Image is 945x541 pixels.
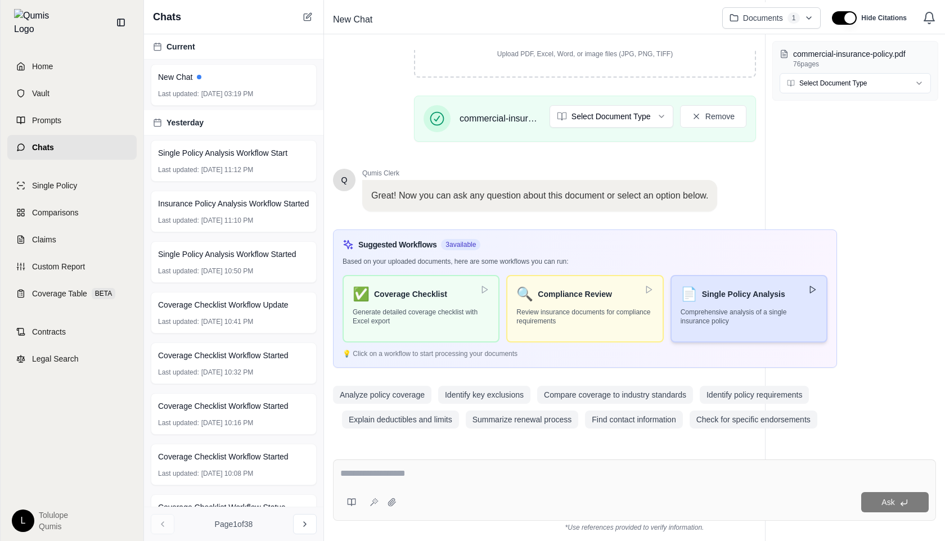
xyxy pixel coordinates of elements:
[7,281,137,306] a: Coverage TableBETA
[681,308,817,326] p: Comprehensive analysis of a single insurance policy
[158,350,289,361] span: Coverage Checklist Workflow Started
[32,61,53,72] span: Home
[353,308,489,326] p: Generate detailed coverage checklist with Excel export
[32,180,77,191] span: Single Policy
[7,81,137,106] a: Vault
[700,386,809,404] button: Identify policy requirements
[7,227,137,252] a: Claims
[158,400,289,412] span: Coverage Checklist Workflow Started
[32,115,61,126] span: Prompts
[433,49,737,58] p: Upload PDF, Excel, Word, or image files (JPG, PNG, TIFF)
[112,13,130,31] button: Collapse sidebar
[333,521,936,532] div: *Use references provided to verify information.
[201,469,253,478] span: [DATE] 10:08 PM
[215,519,253,530] span: Page 1 of 38
[32,207,78,218] span: Comparisons
[32,261,85,272] span: Custom Report
[681,285,697,303] span: Single Policy Analysis
[201,89,253,98] span: [DATE] 03:19 PM
[460,112,541,125] span: commercial-insurance-policy.pdf
[537,386,693,404] button: Compare coverage to industry standards
[166,117,204,128] span: Yesterday
[7,254,137,279] a: Custom Report
[201,267,253,276] span: [DATE] 10:50 PM
[343,275,499,342] button: Coverage ChecklistCoverage ChecklistGenerate detailed coverage checklist with Excel export
[12,510,34,532] div: L
[441,239,480,250] span: 3 available
[371,189,708,202] p: Great! Now you can ask any question about this document or select an option below.
[158,249,296,260] span: Single Policy Analysis Workflow Started
[374,288,447,300] h4: Coverage Checklist
[7,200,137,225] a: Comparisons
[743,12,783,24] span: Documents
[32,88,49,99] span: Vault
[538,288,612,300] h4: Compliance Review
[92,288,115,299] span: BETA
[506,275,663,342] button: Compliance ReviewCompliance ReviewReview insurance documents for compliance requirements
[881,498,894,507] span: Ask
[7,346,137,371] a: Legal Search
[153,9,181,25] span: Chats
[158,469,199,478] span: Last updated:
[342,411,459,429] button: Explain deductibles and limits
[158,71,192,83] span: New Chat
[158,368,199,377] span: Last updated:
[32,288,87,299] span: Coverage Table
[7,319,137,344] a: Contracts
[362,169,717,178] span: Qumis Clerk
[7,135,137,160] a: Chats
[158,198,309,209] span: Insurance Policy Analysis Workflow Started
[358,239,436,250] h3: Suggested Workflows
[7,173,137,198] a: Single Policy
[328,11,713,29] div: Edit Title
[690,411,817,429] button: Check for specific endorsements
[353,285,370,303] span: Coverage Checklist
[585,411,682,429] button: Find contact information
[158,147,287,159] span: Single Policy Analysis Workflow Start
[201,317,253,326] span: [DATE] 10:41 PM
[787,12,800,24] span: 1
[158,165,199,174] span: Last updated:
[158,317,199,326] span: Last updated:
[201,418,253,427] span: [DATE] 10:16 PM
[516,285,533,303] span: Compliance Review
[32,326,66,337] span: Contracts
[14,9,56,36] img: Qumis Logo
[158,267,199,276] span: Last updated:
[438,386,530,404] button: Identify key exclusions
[702,288,785,300] h4: Single Policy Analysis
[466,411,579,429] button: Summarize renewal process
[722,7,821,29] button: Documents1
[343,349,827,358] div: 💡 Click on a workflow to start processing your documents
[32,234,56,245] span: Claims
[201,368,253,377] span: [DATE] 10:32 PM
[7,54,137,79] a: Home
[158,216,199,225] span: Last updated:
[861,13,907,22] span: Hide Citations
[918,7,940,29] button: Notifications
[680,105,746,128] button: Remove
[201,165,253,174] span: [DATE] 11:12 PM
[201,216,253,225] span: [DATE] 11:10 PM
[158,299,289,310] span: Coverage Checklist Workflow Update
[343,257,827,266] p: Based on your uploaded documents, here are some workflows you can run:
[328,11,377,29] span: New Chat
[333,386,431,404] button: Analyze policy coverage
[158,89,199,98] span: Last updated:
[301,10,314,24] button: New Chat
[158,451,289,462] span: Coverage Checklist Workflow Started
[39,521,68,532] span: Qumis
[861,492,929,512] button: Ask
[516,308,653,326] p: Review insurance documents for compliance requirements
[39,510,68,521] span: Tolulope
[341,174,348,186] span: Hello
[7,108,137,133] a: Prompts
[158,502,285,513] span: Coverage Checklist Workflow Status
[32,142,54,153] span: Chats
[32,353,79,364] span: Legal Search
[670,275,827,342] button: Single Policy AnalysisSingle Policy AnalysisComprehensive analysis of a single insurance policy
[158,418,199,427] span: Last updated:
[166,41,195,52] span: Current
